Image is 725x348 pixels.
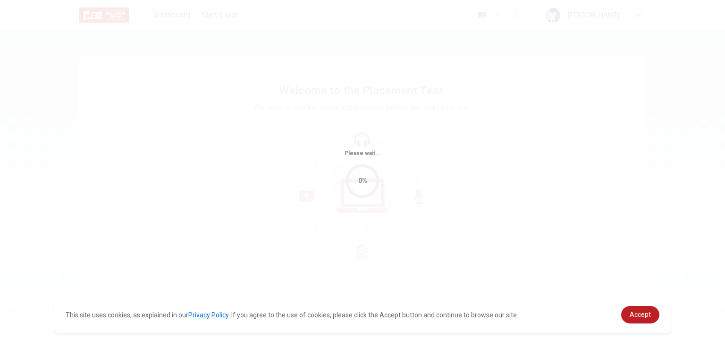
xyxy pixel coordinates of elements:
span: This site uses cookies, as explained in our . If you agree to the use of cookies, please click th... [66,311,518,319]
a: Privacy Policy [188,311,228,319]
a: dismiss cookie message [621,306,659,323]
div: cookieconsent [54,297,671,333]
span: Please wait... [345,150,381,157]
div: 0% [358,175,367,186]
span: Accept [630,311,651,318]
